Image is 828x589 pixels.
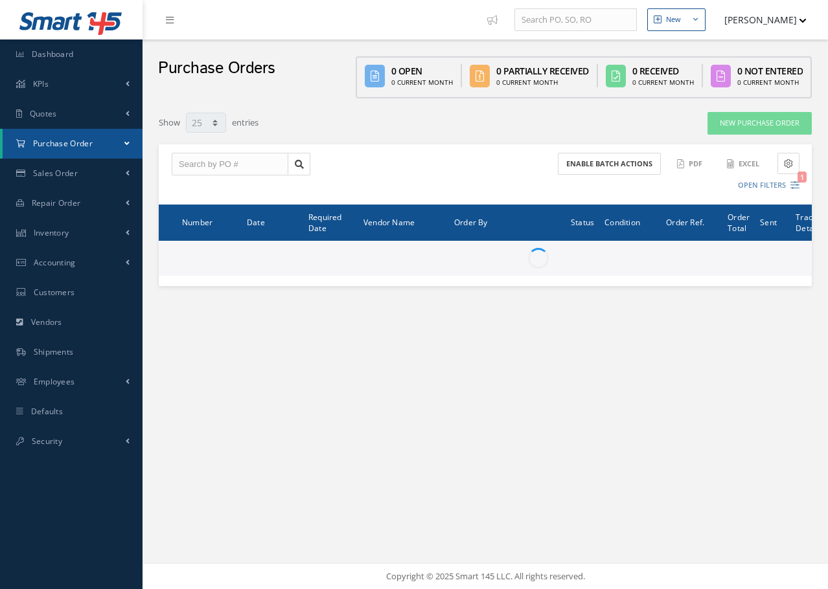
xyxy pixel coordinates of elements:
[726,175,799,196] button: Open Filters1
[247,216,265,228] span: Date
[158,59,275,78] h2: Purchase Orders
[33,78,49,89] span: KPIs
[558,153,661,175] button: Enable batch actions
[737,64,803,78] div: 0 Not Entered
[155,570,815,583] div: Copyright © 2025 Smart 145 LLC. All rights reserved.
[308,210,342,234] span: Required Date
[34,346,74,357] span: Shipments
[33,138,93,149] span: Purchase Order
[159,111,180,129] label: Show
[182,216,213,228] span: Number
[34,227,69,238] span: Inventory
[33,168,78,179] span: Sales Order
[632,64,694,78] div: 0 Received
[666,216,704,228] span: Order Ref.
[3,129,143,159] a: Purchase Order
[666,14,681,25] div: New
[707,112,812,135] a: New Purchase Order
[34,376,75,387] span: Employees
[31,406,63,417] span: Defaults
[391,64,453,78] div: 0 Open
[760,216,777,228] span: Sent
[604,216,640,228] span: Condition
[34,257,76,268] span: Accounting
[796,210,828,234] span: Tracking Details
[671,153,711,175] button: PDF
[32,49,74,60] span: Dashboard
[391,78,453,87] div: 0 Current Month
[454,216,488,228] span: Order By
[363,216,415,228] span: Vendor Name
[32,436,62,447] span: Security
[30,108,57,119] span: Quotes
[496,78,589,87] div: 0 Current Month
[514,8,637,32] input: Search PO, SO, RO
[647,8,706,31] button: New
[571,216,594,228] span: Status
[737,78,803,87] div: 0 Current Month
[798,172,807,183] span: 1
[496,64,589,78] div: 0 Partially Received
[720,153,768,175] button: Excel
[32,197,81,208] span: Repair Order
[172,153,288,176] input: Search by PO #
[232,111,259,129] label: entries
[712,7,807,32] button: [PERSON_NAME]
[728,210,750,234] span: Order Total
[34,287,75,298] span: Customers
[632,78,694,87] div: 0 Current Month
[31,317,62,328] span: Vendors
